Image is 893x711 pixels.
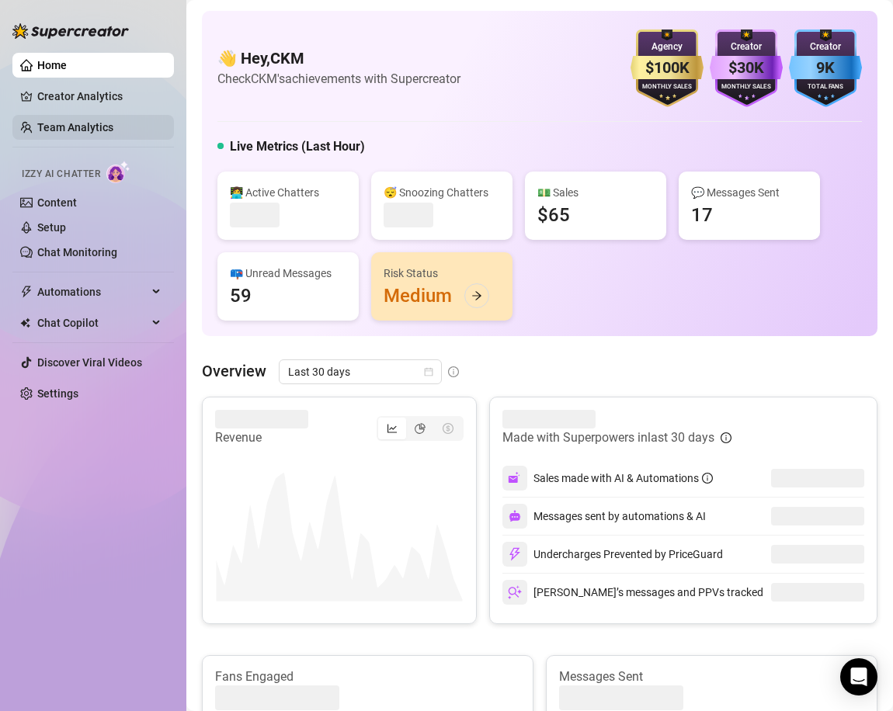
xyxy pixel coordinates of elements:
div: Messages sent by automations & AI [502,504,706,529]
span: Automations [37,279,148,304]
div: Risk Status [384,265,500,282]
a: Setup [37,221,66,234]
div: 📪 Unread Messages [230,265,346,282]
span: dollar-circle [443,423,453,434]
div: Creator [710,40,783,54]
span: calendar [424,367,433,376]
div: segmented control [377,416,464,441]
div: 59 [230,283,252,308]
article: Check CKM's achievements with Supercreator [217,69,460,88]
img: logo-BBDzfeDw.svg [12,23,129,39]
h4: 👋 Hey, CKM [217,47,460,69]
img: svg%3e [508,471,522,485]
div: Agency [631,40,704,54]
img: svg%3e [508,585,522,599]
div: $100K [631,56,704,80]
img: svg%3e [509,510,521,522]
div: Total Fans [789,82,862,92]
article: Fans Engaged [215,668,520,685]
div: Monthly Sales [631,82,704,92]
div: Creator [789,40,862,54]
a: Chat Monitoring [37,246,117,258]
a: Content [37,196,77,209]
span: Last 30 days [288,360,433,383]
div: 💬 Messages Sent [691,184,808,201]
div: Undercharges Prevented by PriceGuard [502,542,723,567]
div: 17 [691,203,713,227]
span: info-circle [702,473,713,484]
div: 💵 Sales [537,184,654,201]
span: arrow-right [471,290,482,301]
article: Revenue [215,428,308,447]
div: Open Intercom Messenger [840,658,877,695]
div: $30K [710,56,783,80]
img: AI Chatter [106,161,130,183]
span: Izzy AI Chatter [22,167,100,182]
span: thunderbolt [20,286,33,298]
span: info-circle [721,432,731,443]
article: Made with Superpowers in last 30 days [502,428,714,447]
span: line-chart [387,423,398,434]
a: Team Analytics [37,121,113,134]
div: $65 [537,203,570,227]
article: Messages Sent [559,668,864,685]
img: svg%3e [508,547,522,561]
div: Sales made with AI & Automations [533,470,713,487]
a: Settings [37,387,78,400]
img: blue-badge-DgoSNQY1.svg [789,29,862,107]
div: Monthly Sales [710,82,783,92]
span: pie-chart [415,423,426,434]
div: 9K [789,56,862,80]
div: 😴 Snoozing Chatters [384,184,500,201]
img: Chat Copilot [20,317,30,328]
a: Discover Viral Videos [37,356,142,369]
span: info-circle [448,366,459,377]
div: 👩‍💻 Active Chatters [230,184,346,201]
div: [PERSON_NAME]’s messages and PPVs tracked [502,580,763,605]
img: purple-badge-B9DA21FR.svg [710,29,783,107]
img: gold-badge-CigiZidd.svg [631,29,704,107]
a: Creator Analytics [37,84,162,109]
a: Home [37,59,67,71]
h5: Live Metrics (Last Hour) [230,137,365,156]
article: Overview [202,359,266,383]
span: Chat Copilot [37,310,148,335]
